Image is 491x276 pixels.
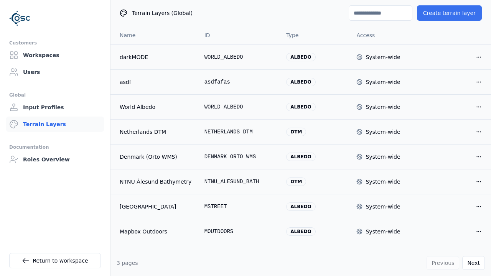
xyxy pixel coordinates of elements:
[9,253,101,268] a: Return to workspace
[9,90,101,100] div: Global
[286,177,306,186] div: dtm
[132,9,193,17] span: Terrain Layers (Global)
[9,8,31,29] img: Logo
[280,26,350,44] th: Type
[366,153,400,161] div: System-wide
[120,153,192,161] a: Denmark (Orto WMS)
[120,203,192,210] a: [GEOGRAPHIC_DATA]
[6,48,104,63] a: Workspaces
[366,103,400,111] div: System-wide
[9,38,101,48] div: Customers
[204,203,274,210] div: MSTREET
[204,78,274,86] div: asdfafas
[350,26,420,44] th: Access
[366,178,400,186] div: System-wide
[286,128,306,136] div: dtm
[366,53,400,61] div: System-wide
[286,78,315,86] div: albedo
[366,128,400,136] div: System-wide
[204,153,274,161] div: DENMARK_ORTO_WMS
[286,53,315,61] div: albedo
[120,128,192,136] a: Netherlands DTM
[6,152,104,167] a: Roles Overview
[6,117,104,132] a: Terrain Layers
[366,203,400,210] div: System-wide
[204,53,274,61] div: WORLD_ALBEDO
[204,103,274,111] div: WORLD_ALBEDO
[286,103,315,111] div: albedo
[120,103,192,111] a: World Albedo
[120,78,192,86] a: asdf
[120,53,192,61] a: darkMODE
[286,227,315,236] div: albedo
[286,202,315,211] div: albedo
[204,128,274,136] div: NETHERLANDS_DTM
[120,178,192,186] a: NTNU Ålesund Bathymetry
[6,100,104,115] a: Input Profiles
[117,260,138,266] span: 3 pages
[204,178,274,186] div: NTNU_ALESUND_BATH
[198,26,280,44] th: ID
[6,64,104,80] a: Users
[204,228,274,235] div: MOUTDOORS
[366,78,400,86] div: System-wide
[462,256,485,270] button: Next
[120,228,192,235] a: Mapbox Outdoors
[110,26,198,44] th: Name
[286,153,315,161] div: albedo
[417,5,482,21] button: Create terrain layer
[9,143,101,152] div: Documentation
[366,228,400,235] div: System-wide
